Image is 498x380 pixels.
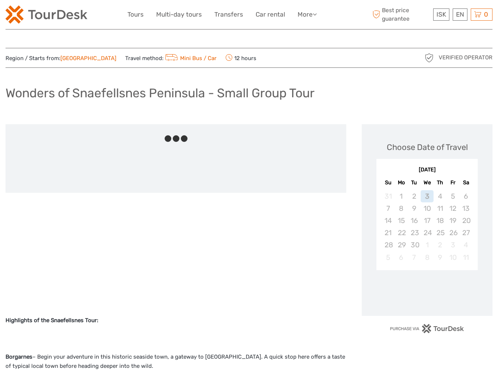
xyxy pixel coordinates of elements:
div: Not available Wednesday, September 10th, 2025 [421,202,434,215]
a: Tours [127,9,144,20]
span: ISK [436,11,446,18]
div: Not available Saturday, October 11th, 2025 [459,251,472,264]
div: Not available Monday, September 22nd, 2025 [395,227,408,239]
div: EN [453,8,467,21]
div: Not available Wednesday, October 8th, 2025 [421,251,434,264]
div: Not available Tuesday, September 30th, 2025 [408,239,421,251]
div: Not available Wednesday, October 1st, 2025 [421,239,434,251]
div: Mo [395,178,408,188]
div: Not available Monday, September 1st, 2025 [395,190,408,202]
div: Not available Friday, October 3rd, 2025 [446,239,459,251]
div: Not available Wednesday, September 17th, 2025 [421,215,434,227]
div: Not available Sunday, September 21st, 2025 [382,227,394,239]
div: Not available Wednesday, September 3rd, 2025 [421,190,434,202]
div: Not available Saturday, September 13th, 2025 [459,202,472,215]
span: Best price guarantee [371,6,432,22]
div: Not available Sunday, August 31st, 2025 [382,190,394,202]
div: Not available Wednesday, September 24th, 2025 [421,227,434,239]
span: Travel method: [125,53,217,63]
div: Not available Tuesday, September 9th, 2025 [408,202,421,215]
div: Not available Monday, September 8th, 2025 [395,202,408,215]
div: Choose Date of Travel [387,142,468,153]
div: Not available Sunday, October 5th, 2025 [382,251,394,264]
span: 0 [483,11,489,18]
div: Not available Saturday, October 4th, 2025 [459,239,472,251]
div: Not available Sunday, September 28th, 2025 [382,239,394,251]
span: Region / Starts from: [6,55,116,62]
div: Not available Saturday, September 20th, 2025 [459,215,472,227]
div: Sa [459,178,472,188]
div: Not available Monday, October 6th, 2025 [395,251,408,264]
a: [GEOGRAPHIC_DATA] [60,55,116,62]
div: We [421,178,434,188]
div: [DATE] [376,166,478,174]
div: Not available Friday, September 26th, 2025 [446,227,459,239]
div: Not available Monday, September 29th, 2025 [395,239,408,251]
img: PurchaseViaTourDesk.png [390,324,464,333]
div: Not available Sunday, September 14th, 2025 [382,215,394,227]
a: Multi-day tours [156,9,202,20]
p: – Begin your adventure in this historic seaside town, a gateway to [GEOGRAPHIC_DATA]. A quick sto... [6,352,346,371]
div: Not available Tuesday, October 7th, 2025 [408,251,421,264]
div: Not available Thursday, September 11th, 2025 [434,202,446,215]
img: verified_operator_grey_128.png [423,52,435,64]
div: Su [382,178,394,188]
h1: Wonders of Snaefellsnes Peninsula - Small Group Tour [6,86,315,101]
strong: Highlights of the Snaefellsnes Tour: [6,317,98,324]
div: Not available Tuesday, September 2nd, 2025 [408,190,421,202]
div: Not available Thursday, September 4th, 2025 [434,190,446,202]
a: Mini Bus / Car [164,55,217,62]
a: Car rental [256,9,285,20]
strong: Borgarnes [6,353,32,360]
div: month 2025-09 [379,190,475,264]
span: Verified Operator [439,54,492,62]
div: Tu [408,178,421,188]
div: Not available Sunday, September 7th, 2025 [382,202,394,215]
a: More [298,9,317,20]
div: Not available Friday, September 19th, 2025 [446,215,459,227]
img: 120-15d4194f-c635-41b9-a512-a3cb382bfb57_logo_small.png [6,6,87,24]
div: Not available Saturday, September 6th, 2025 [459,190,472,202]
span: 12 hours [225,53,256,63]
div: Not available Friday, September 5th, 2025 [446,190,459,202]
div: Not available Thursday, October 2nd, 2025 [434,239,446,251]
div: Not available Thursday, October 9th, 2025 [434,251,446,264]
div: Not available Friday, September 12th, 2025 [446,202,459,215]
a: Transfers [214,9,243,20]
div: Loading... [425,289,429,294]
div: Not available Friday, October 10th, 2025 [446,251,459,264]
div: Not available Saturday, September 27th, 2025 [459,227,472,239]
div: Fr [446,178,459,188]
div: Th [434,178,446,188]
div: Not available Thursday, September 18th, 2025 [434,215,446,227]
div: Not available Tuesday, September 16th, 2025 [408,215,421,227]
div: Not available Thursday, September 25th, 2025 [434,227,446,239]
div: Not available Monday, September 15th, 2025 [395,215,408,227]
div: Not available Tuesday, September 23rd, 2025 [408,227,421,239]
